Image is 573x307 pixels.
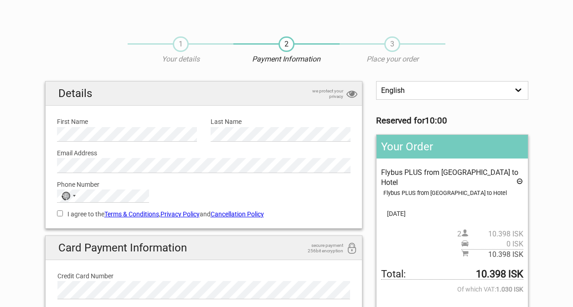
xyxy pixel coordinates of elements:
h3: Reserved for [376,116,528,126]
span: Of which VAT: [381,284,523,294]
h2: Details [46,82,362,106]
p: Payment Information [233,54,339,64]
span: Flybus PLUS from [GEOGRAPHIC_DATA] to Hotel [381,168,518,187]
label: Phone Number [57,179,351,189]
label: Last Name [211,117,351,127]
strong: 10.398 ISK [476,269,523,279]
label: I agree to the , and [57,209,351,219]
a: Privacy Policy [160,210,200,218]
label: Email Address [57,148,351,158]
label: First Name [57,117,197,127]
i: 256bit encryption [346,243,357,255]
span: Total to be paid [381,269,523,280]
span: Subtotal [461,249,523,260]
strong: 10:00 [425,116,447,126]
label: Credit Card Number [57,271,351,281]
i: privacy protection [346,88,357,101]
p: Place your order [340,54,445,64]
strong: 1.030 ISK [496,284,523,294]
span: 10.398 ISK [469,250,523,260]
span: 10.398 ISK [469,229,523,239]
span: 0 ISK [469,239,523,249]
span: we protect your privacy [298,88,343,99]
h2: Your Order [377,135,527,159]
a: Cancellation Policy [211,210,264,218]
button: Selected country [57,190,80,202]
a: Terms & Conditions [104,210,159,218]
p: Your details [128,54,233,64]
span: 2 person(s) [457,229,523,239]
h2: Card Payment Information [46,236,362,260]
div: Flybus PLUS from [GEOGRAPHIC_DATA] to Hotel [383,188,523,198]
span: 1 [173,36,189,52]
span: Pickup price [461,239,523,249]
span: [DATE] [381,209,523,219]
span: secure payment 256bit encryption [298,243,343,254]
span: 2 [279,36,294,52]
span: 3 [384,36,400,52]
